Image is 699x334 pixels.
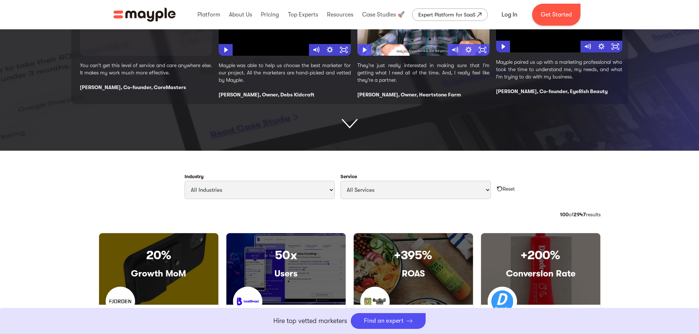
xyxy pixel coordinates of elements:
div: About Us [227,3,254,26]
strong: 100 [560,212,569,217]
a: 20%Growth MoM [99,233,218,305]
div: [PERSON_NAME], Co-founder, CoreMasters [80,84,212,91]
h3: +395% [354,248,473,262]
p: You can't get this level of service and care anywhere else. It makes my work much more effective. [80,62,212,76]
h3: Conversion Rate [481,268,600,279]
a: Log In [493,6,526,23]
div: Resources [325,3,355,26]
p: Mayple was able to help us choose the best marketer for our project. All the marketers are hand-p... [219,62,351,84]
h3: ROAS [354,268,473,279]
p: They’re just really interested in making sure that I’m getting what I need all of the time. And, ... [357,62,489,84]
div: Find an expert [364,318,404,324]
button: Fullscreen [337,44,351,56]
div: [PERSON_NAME], Owner, Heartstone Farm [357,91,489,98]
button: Show settings menu [594,41,608,52]
div: [PERSON_NAME], Owner, Debs Kidcraft [219,91,351,98]
button: Fullscreen [608,41,622,52]
label: Service [341,174,491,179]
a: home [113,8,176,22]
button: Play Video [357,44,371,56]
button: Fullscreen [476,44,489,56]
a: Expert Platform for SaaS [412,8,488,21]
button: Play Video [219,44,233,56]
p: Hire top vetted marketers [273,316,347,326]
div: Pricing [259,3,281,26]
button: Mute [580,41,594,52]
a: +200%Conversion Rate [481,233,600,305]
h3: 20% [99,248,218,262]
strong: 2947 [574,212,586,217]
p: Mayple paired us up with a marketing professional who took the time to understand me, my needs, a... [496,58,622,80]
button: Play Video [496,41,510,52]
img: reset all filters [497,186,503,192]
div: [PERSON_NAME], Co-founder, EyeRish Beauty [496,88,622,95]
h3: 50x [226,248,346,262]
button: Show settings menu [323,44,337,56]
h3: Users [226,268,346,279]
h3: Growth MoM [99,268,218,279]
div: of results [560,211,601,218]
label: Industry [185,174,335,179]
button: Mute [448,44,462,56]
a: 50xUsers [226,233,346,305]
div: Platform [196,3,222,26]
button: Mute [309,44,323,56]
a: +395%ROAS [354,233,473,305]
div: Top Experts [286,3,320,26]
div: Expert Platform for SaaS [418,10,476,19]
form: Filter Cases Form [99,168,601,205]
img: Mayple logo [113,8,176,22]
a: Get Started [532,4,580,26]
h3: +200% [481,248,600,262]
div: Reset [503,185,515,192]
button: Show settings menu [462,44,476,56]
